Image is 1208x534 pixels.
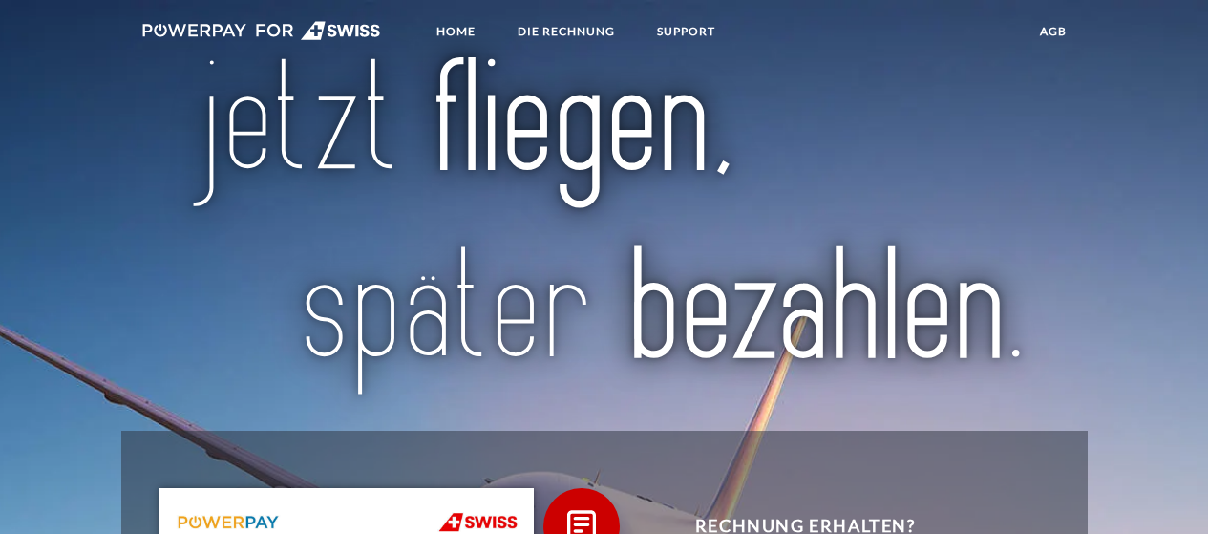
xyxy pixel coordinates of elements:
[1024,14,1083,49] a: agb
[420,14,492,49] a: Home
[501,14,631,49] a: DIE RECHNUNG
[641,14,731,49] a: SUPPORT
[183,53,1026,402] img: title-swiss_de.svg
[142,21,382,40] img: logo-swiss-white.svg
